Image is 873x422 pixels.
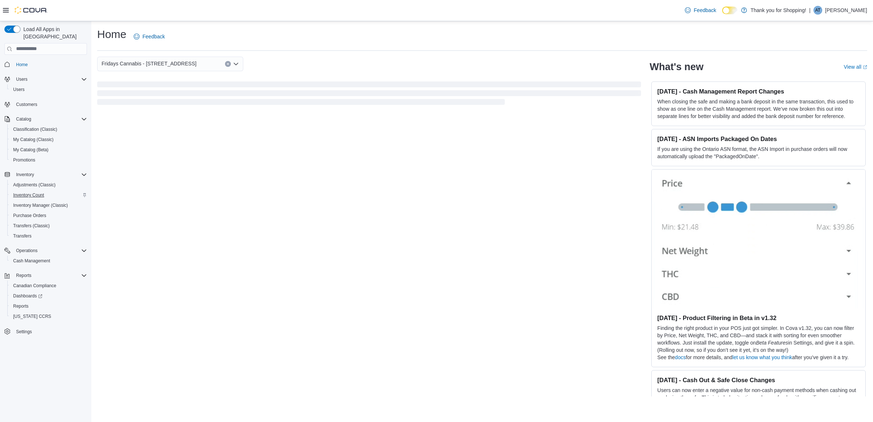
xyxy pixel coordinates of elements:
[657,98,859,120] p: When closing the safe and making a bank deposit in the same transaction, this used to show as one...
[10,145,87,154] span: My Catalog (Beta)
[657,376,859,384] h3: [DATE] - Cash Out & Safe Close Changes
[10,211,49,220] a: Purchase Orders
[13,202,68,208] span: Inventory Manager (Classic)
[1,114,90,124] button: Catalog
[7,291,90,301] a: Dashboards
[10,221,87,230] span: Transfers (Classic)
[97,83,641,106] span: Loading
[7,231,90,241] button: Transfers
[657,324,859,354] p: Finding the right product in your POS just got simpler. In Cova v1.32, you can now filter by Pric...
[16,62,28,68] span: Home
[751,6,807,15] p: Thank you for Shopping!
[694,7,716,14] span: Feedback
[13,182,56,188] span: Adjustments (Classic)
[10,256,87,265] span: Cash Management
[16,116,31,122] span: Catalog
[1,246,90,256] button: Operations
[4,56,87,356] nav: Complex example
[10,281,59,290] a: Canadian Compliance
[722,7,737,14] input: Dark Mode
[13,87,24,92] span: Users
[813,6,822,15] div: Adam Tottle
[10,281,87,290] span: Canadian Compliance
[657,314,859,322] h3: [DATE] - Product Filtering in Beta in v1.32
[10,180,87,189] span: Adjustments (Classic)
[13,327,35,336] a: Settings
[10,125,60,134] a: Classification (Classic)
[13,246,41,255] button: Operations
[682,3,719,18] a: Feedback
[10,201,71,210] a: Inventory Manager (Classic)
[16,329,32,335] span: Settings
[13,170,87,179] span: Inventory
[7,311,90,322] button: [US_STATE] CCRS
[13,283,56,289] span: Canadian Compliance
[732,354,792,360] a: let us know what you think
[13,327,87,336] span: Settings
[10,85,87,94] span: Users
[13,246,87,255] span: Operations
[10,221,53,230] a: Transfers (Classic)
[10,292,45,300] a: Dashboards
[722,14,723,15] span: Dark Mode
[13,126,57,132] span: Classification (Classic)
[142,33,165,40] span: Feedback
[13,233,31,239] span: Transfers
[1,326,90,337] button: Settings
[13,100,87,109] span: Customers
[13,115,87,123] span: Catalog
[7,210,90,221] button: Purchase Orders
[7,281,90,291] button: Canadian Compliance
[10,191,47,199] a: Inventory Count
[657,354,859,361] p: See the for more details, and after you’ve given it a try.
[13,271,87,280] span: Reports
[13,258,50,264] span: Cash Management
[10,145,52,154] a: My Catalog (Beta)
[102,59,197,68] span: Fridays Cannabis - [STREET_ADDRESS]
[13,293,42,299] span: Dashboards
[1,170,90,180] button: Inventory
[10,135,57,144] a: My Catalog (Classic)
[13,60,31,69] a: Home
[1,99,90,110] button: Customers
[20,26,87,40] span: Load All Apps in [GEOGRAPHIC_DATA]
[7,190,90,200] button: Inventory Count
[16,102,37,107] span: Customers
[131,29,168,44] a: Feedback
[13,271,34,280] button: Reports
[10,156,38,164] a: Promotions
[13,170,37,179] button: Inventory
[10,232,34,240] a: Transfers
[10,156,87,164] span: Promotions
[675,354,686,360] a: docs
[7,200,90,210] button: Inventory Manager (Classic)
[650,61,704,73] h2: What's new
[7,134,90,145] button: My Catalog (Classic)
[13,192,44,198] span: Inventory Count
[7,155,90,165] button: Promotions
[7,301,90,311] button: Reports
[756,340,788,346] em: Beta Features
[657,387,859,408] p: Users can now enter a negative value for non-cash payment methods when cashing out or closing the...
[10,312,54,321] a: [US_STATE] CCRS
[825,6,867,15] p: [PERSON_NAME]
[10,135,87,144] span: My Catalog (Classic)
[10,211,87,220] span: Purchase Orders
[1,270,90,281] button: Reports
[7,145,90,155] button: My Catalog (Beta)
[13,137,54,142] span: My Catalog (Classic)
[15,7,47,14] img: Cova
[225,61,231,67] button: Clear input
[97,27,126,42] h1: Home
[13,303,28,309] span: Reports
[10,256,53,265] a: Cash Management
[7,180,90,190] button: Adjustments (Classic)
[13,100,40,109] a: Customers
[1,74,90,84] button: Users
[233,61,239,67] button: Open list of options
[10,302,87,311] span: Reports
[7,221,90,231] button: Transfers (Classic)
[815,6,820,15] span: AT
[13,75,87,84] span: Users
[10,302,31,311] a: Reports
